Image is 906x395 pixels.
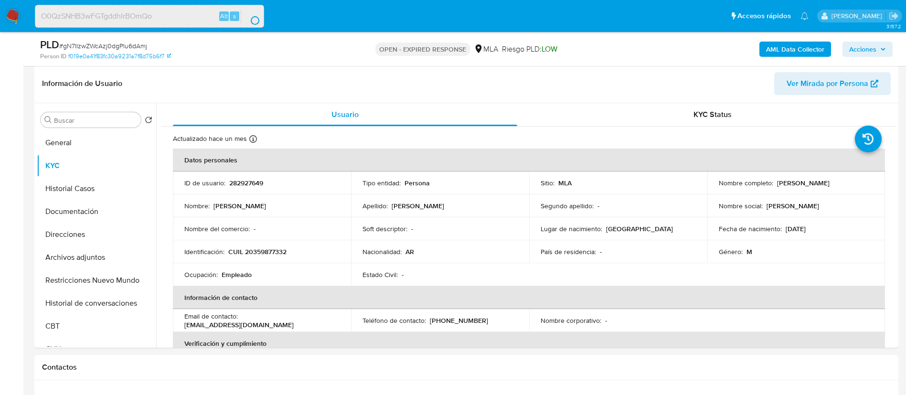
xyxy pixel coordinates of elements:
p: [PERSON_NAME] [777,179,830,187]
p: - [600,247,602,256]
span: Accesos rápidos [737,11,791,21]
p: Soft descriptor : [362,224,407,233]
button: search-icon [241,10,260,23]
p: Apellido : [362,202,388,210]
p: maria.acosta@mercadolibre.com [831,11,885,21]
button: Direcciones [37,223,156,246]
p: - [402,270,404,279]
button: Restricciones Nuevo Mundo [37,269,156,292]
b: AML Data Collector [766,42,824,57]
p: Nombre corporativo : [541,316,601,325]
p: Segundo apellido : [541,202,594,210]
span: # gN7IIzwZWcAzj0dgPIu6dAmj [59,41,147,51]
p: Identificación : [184,247,224,256]
button: Historial de conversaciones [37,292,156,315]
p: M [746,247,752,256]
p: Tipo entidad : [362,179,401,187]
button: Documentación [37,200,156,223]
span: Ver Mirada por Persona [787,72,868,95]
button: Acciones [842,42,893,57]
p: Empleado [222,270,252,279]
h1: Contactos [42,363,891,372]
p: Nombre : [184,202,210,210]
b: PLD [40,37,59,52]
input: Buscar [54,116,137,125]
p: Sitio : [541,179,554,187]
p: Actualizado hace un mes [173,134,247,143]
th: Información de contacto [173,286,885,309]
p: Ocupación : [184,270,218,279]
a: Salir [889,11,899,21]
div: MLA [474,44,498,54]
a: Notificaciones [800,12,809,20]
p: [PHONE_NUMBER] [430,316,488,325]
p: OPEN - EXPIRED RESPONSE [375,43,470,56]
button: General [37,131,156,154]
button: Volver al orden por defecto [145,116,152,127]
p: [GEOGRAPHIC_DATA] [606,224,673,233]
span: 3.157.2 [886,22,901,30]
p: Género : [719,247,743,256]
p: Nombre del comercio : [184,224,250,233]
p: [PERSON_NAME] [213,202,266,210]
p: Nacionalidad : [362,247,402,256]
p: - [254,224,256,233]
a: f019e0a41f83fc30a9231a7f8d75b6f7 [68,52,171,61]
p: CUIL 20359877332 [228,247,287,256]
span: KYC Status [693,109,732,120]
p: ID de usuario : [184,179,225,187]
p: Nombre social : [719,202,763,210]
p: Lugar de nacimiento : [541,224,602,233]
button: KYC [37,154,156,177]
span: s [233,11,236,21]
input: Buscar usuario o caso... [35,10,264,22]
span: Acciones [849,42,876,57]
p: - [605,316,607,325]
p: AR [405,247,414,256]
p: [EMAIL_ADDRESS][DOMAIN_NAME] [184,320,294,329]
p: Email de contacto : [184,312,238,320]
p: Teléfono de contacto : [362,316,426,325]
button: Archivos adjuntos [37,246,156,269]
span: Usuario [331,109,359,120]
b: Person ID [40,52,66,61]
p: [PERSON_NAME] [767,202,819,210]
button: Buscar [44,116,52,124]
p: Nombre completo : [719,179,773,187]
p: - [411,224,413,233]
p: Persona [405,179,430,187]
th: Verificación y cumplimiento [173,332,885,355]
button: Ver Mirada por Persona [774,72,891,95]
p: [PERSON_NAME] [392,202,444,210]
p: País de residencia : [541,247,596,256]
button: AML Data Collector [759,42,831,57]
h1: Información de Usuario [42,79,122,88]
p: [DATE] [786,224,806,233]
p: - [597,202,599,210]
p: Fecha de nacimiento : [719,224,782,233]
span: LOW [542,43,557,54]
p: MLA [558,179,572,187]
p: 282927649 [229,179,263,187]
button: CBT [37,315,156,338]
p: Estado Civil : [362,270,398,279]
th: Datos personales [173,149,885,171]
span: Riesgo PLD: [502,44,557,54]
button: CVU [37,338,156,361]
span: Alt [220,11,228,21]
button: Historial Casos [37,177,156,200]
